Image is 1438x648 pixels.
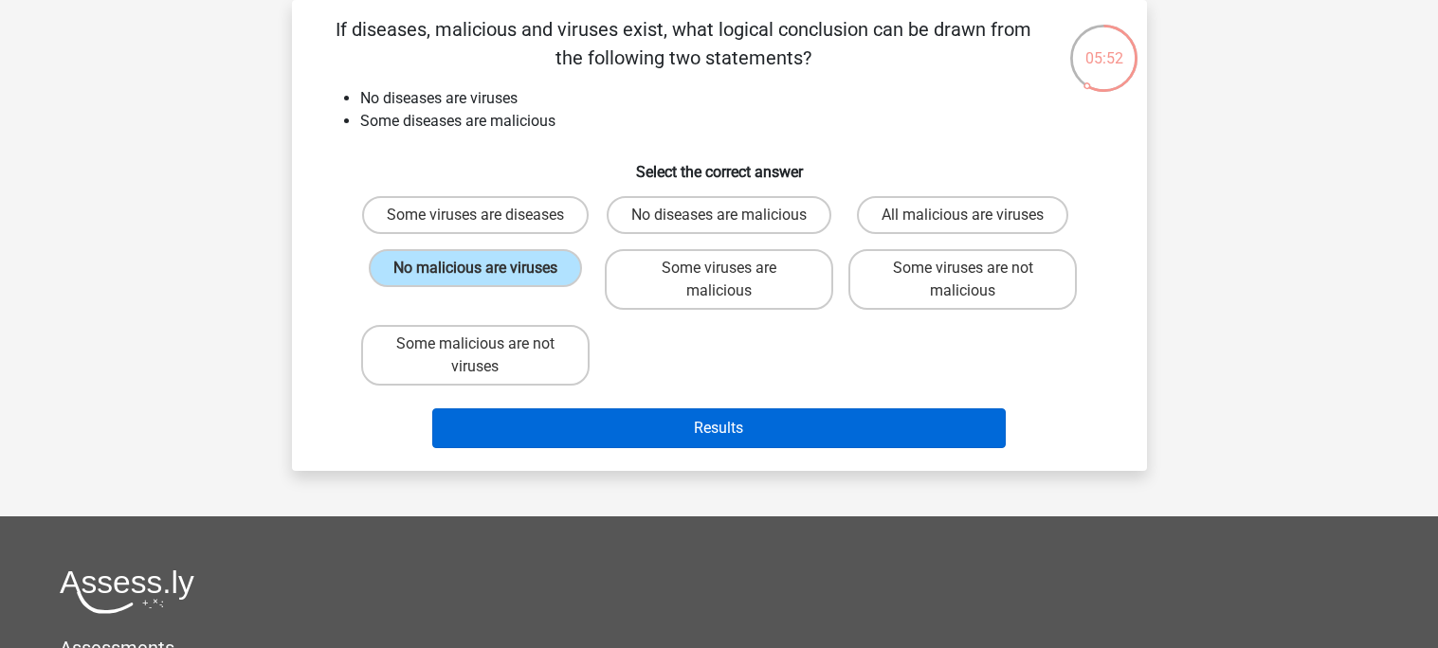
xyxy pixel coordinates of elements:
[857,196,1068,234] label: All malicious are viruses
[60,569,194,614] img: Assessly logo
[432,408,1006,448] button: Results
[605,249,833,310] label: Some viruses are malicious
[607,196,831,234] label: No diseases are malicious
[322,15,1046,72] p: If diseases, malicious and viruses exist, what logical conclusion can be drawn from the following...
[360,110,1117,133] li: Some diseases are malicious
[361,325,590,386] label: Some malicious are not viruses
[369,249,582,287] label: No malicious are viruses
[322,148,1117,181] h6: Select the correct answer
[362,196,589,234] label: Some viruses are diseases
[848,249,1077,310] label: Some viruses are not malicious
[360,87,1117,110] li: No diseases are viruses
[1068,23,1139,70] div: 05:52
